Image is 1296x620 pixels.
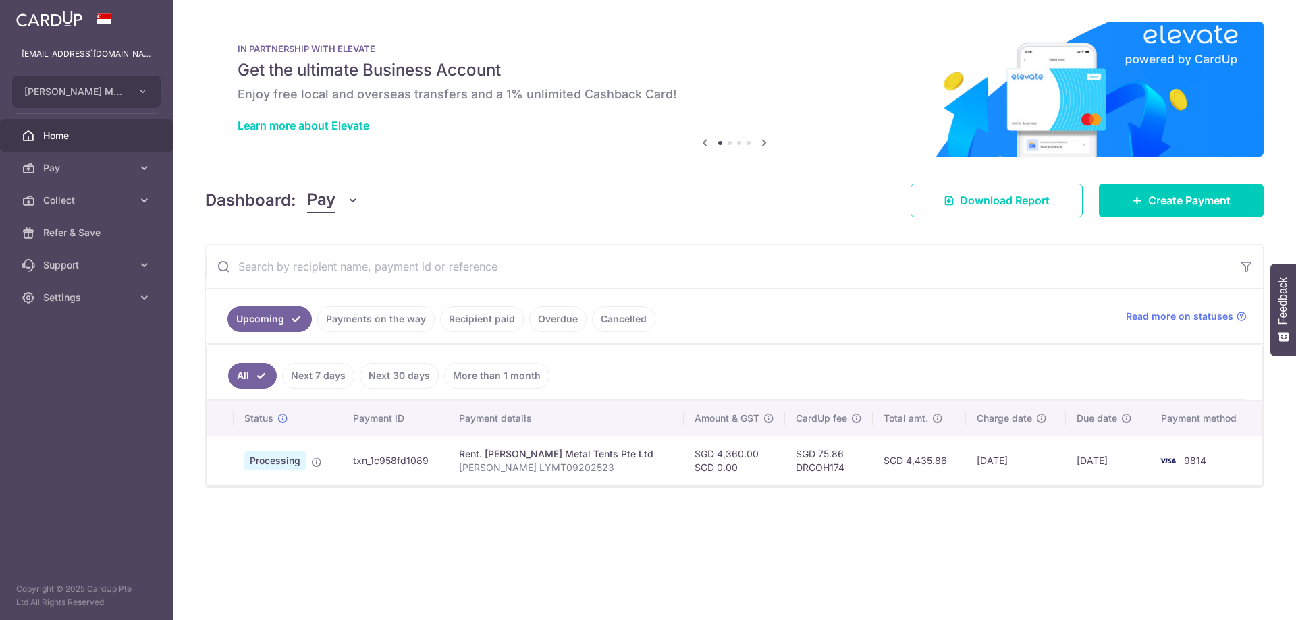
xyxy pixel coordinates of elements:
[911,184,1083,217] a: Download Report
[238,59,1231,81] h5: Get the ultimate Business Account
[1066,436,1150,485] td: [DATE]
[966,436,1066,485] td: [DATE]
[43,291,132,304] span: Settings
[873,436,966,485] td: SGD 4,435.86
[282,363,354,389] a: Next 7 days
[244,412,273,425] span: Status
[1154,453,1181,469] img: Bank Card
[307,188,359,213] button: Pay
[1126,310,1247,323] a: Read more on statuses
[444,363,549,389] a: More than 1 month
[206,245,1231,288] input: Search by recipient name, payment id or reference
[1277,277,1289,325] span: Feedback
[43,258,132,272] span: Support
[529,306,587,332] a: Overdue
[43,194,132,207] span: Collect
[1148,192,1231,208] span: Create Payment
[342,401,448,436] th: Payment ID
[960,192,1050,208] span: Download Report
[16,11,82,27] img: CardUp
[205,22,1264,157] img: Renovation banner
[1099,184,1264,217] a: Create Payment
[307,188,335,213] span: Pay
[22,47,151,61] p: [EMAIL_ADDRESS][DOMAIN_NAME]
[342,436,448,485] td: txn_1c958fd1089
[12,76,161,108] button: [PERSON_NAME] MANAGEMENT CONSULTANCY (S) PTE. LTD.
[205,188,296,213] h4: Dashboard:
[448,401,684,436] th: Payment details
[459,447,673,461] div: Rent. [PERSON_NAME] Metal Tents Pte Ltd
[1077,412,1117,425] span: Due date
[227,306,312,332] a: Upcoming
[238,43,1231,54] p: IN PARTNERSHIP WITH ELEVATE
[43,226,132,239] span: Refer & Save
[43,129,132,142] span: Home
[785,436,873,485] td: SGD 75.86 DRGOH174
[238,86,1231,103] h6: Enjoy free local and overseas transfers and a 1% unlimited Cashback Card!
[1126,310,1233,323] span: Read more on statuses
[1184,455,1206,466] span: 9814
[244,451,306,470] span: Processing
[440,306,524,332] a: Recipient paid
[592,306,655,332] a: Cancelled
[459,461,673,474] p: [PERSON_NAME] LYMT09202523
[228,363,277,389] a: All
[43,161,132,175] span: Pay
[684,436,785,485] td: SGD 4,360.00 SGD 0.00
[977,412,1032,425] span: Charge date
[1270,264,1296,356] button: Feedback - Show survey
[796,412,847,425] span: CardUp fee
[1150,401,1262,436] th: Payment method
[884,412,928,425] span: Total amt.
[317,306,435,332] a: Payments on the way
[360,363,439,389] a: Next 30 days
[238,119,369,132] a: Learn more about Elevate
[695,412,759,425] span: Amount & GST
[24,85,124,98] span: [PERSON_NAME] MANAGEMENT CONSULTANCY (S) PTE. LTD.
